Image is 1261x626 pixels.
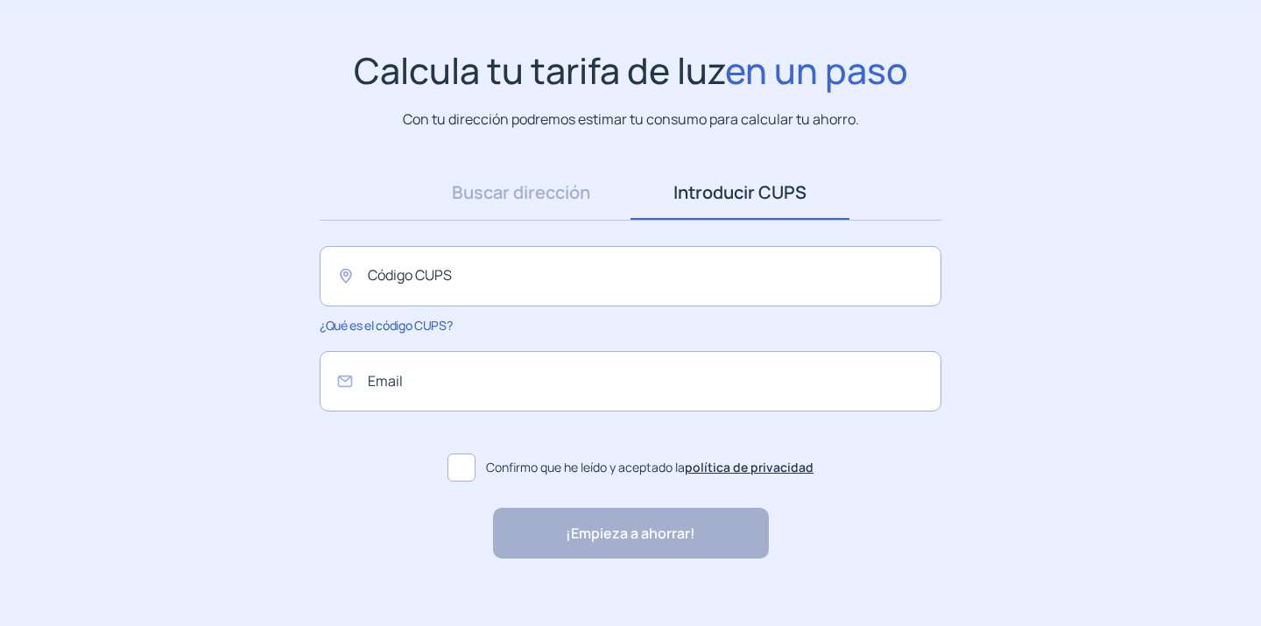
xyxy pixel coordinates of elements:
[725,46,908,95] span: en un paso
[630,165,849,220] a: Introducir CUPS
[320,317,452,334] span: ¿Qué es el código CUPS?
[412,165,630,220] a: Buscar dirección
[403,109,859,130] p: Con tu dirección podremos estimar tu consumo para calcular tu ahorro.
[486,458,814,477] span: Confirmo que he leído y aceptado la
[685,459,814,475] a: política de privacidad
[354,49,908,92] h1: Calcula tu tarifa de luz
